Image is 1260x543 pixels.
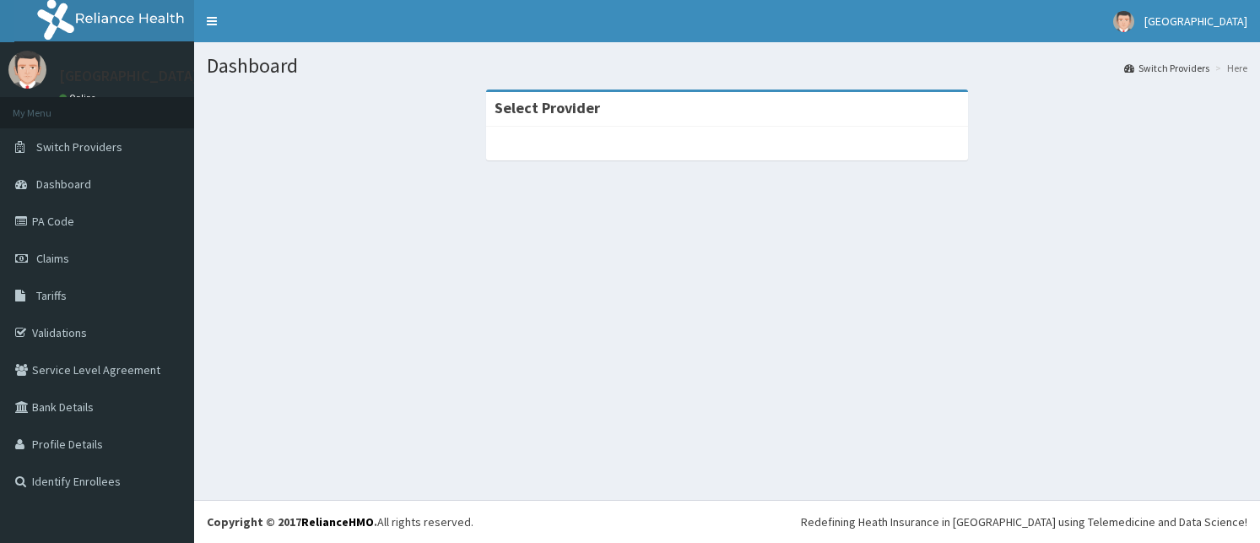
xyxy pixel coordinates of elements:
[207,55,1247,77] h1: Dashboard
[36,176,91,192] span: Dashboard
[59,68,198,84] p: [GEOGRAPHIC_DATA]
[1124,61,1209,75] a: Switch Providers
[36,251,69,266] span: Claims
[36,288,67,303] span: Tariffs
[207,514,377,529] strong: Copyright © 2017 .
[1113,11,1134,32] img: User Image
[36,139,122,155] span: Switch Providers
[8,51,46,89] img: User Image
[59,92,100,104] a: Online
[1144,14,1247,29] span: [GEOGRAPHIC_DATA]
[301,514,374,529] a: RelianceHMO
[1211,61,1247,75] li: Here
[801,513,1247,530] div: Redefining Heath Insurance in [GEOGRAPHIC_DATA] using Telemedicine and Data Science!
[495,98,600,117] strong: Select Provider
[194,500,1260,543] footer: All rights reserved.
